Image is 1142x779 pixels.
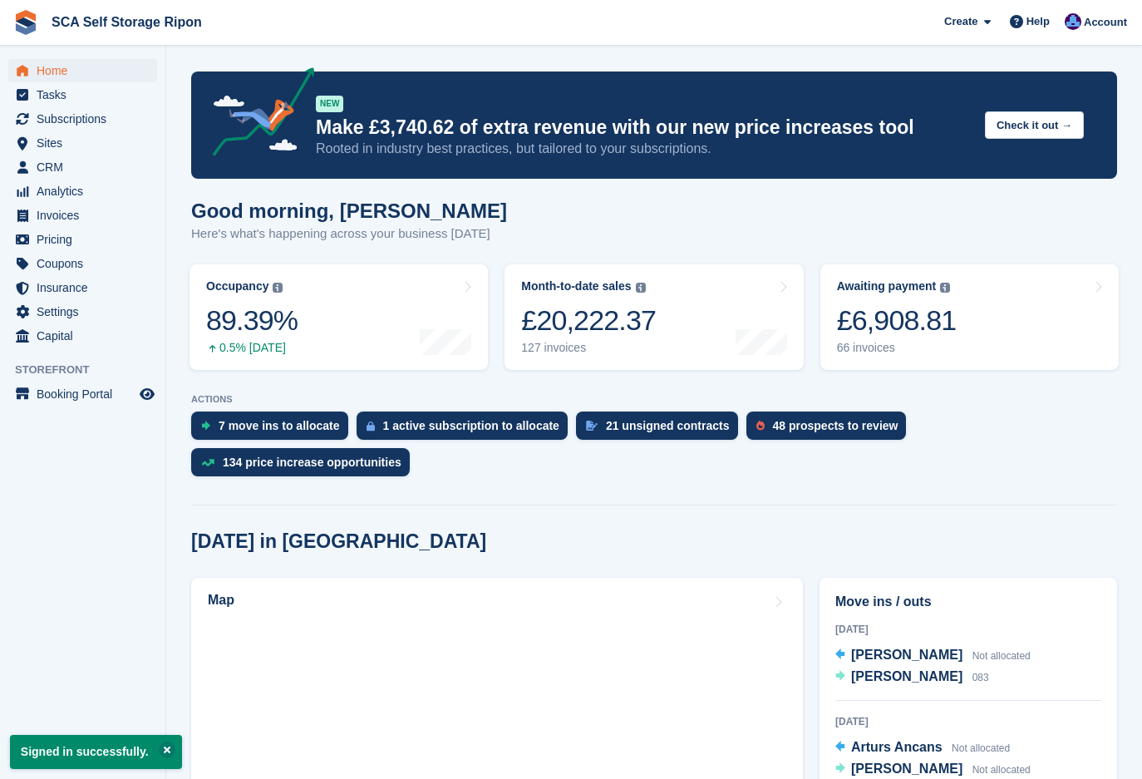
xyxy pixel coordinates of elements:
div: [DATE] [835,622,1101,637]
span: Coupons [37,252,136,275]
div: 7 move ins to allocate [219,419,340,432]
a: menu [8,131,157,155]
span: Not allocated [972,650,1031,662]
div: 1 active subscription to allocate [383,419,559,432]
div: [DATE] [835,714,1101,729]
a: 21 unsigned contracts [576,412,746,448]
span: Insurance [37,276,136,299]
span: Sites [37,131,136,155]
img: move_ins_to_allocate_icon-fdf77a2bb77ea45bf5b3d319d69a93e2d87916cf1d5bf7949dd705db3b84f3ca.svg [201,421,210,431]
a: Arturs Ancans Not allocated [835,737,1010,759]
span: Help [1026,13,1050,30]
a: [PERSON_NAME] Not allocated [835,645,1031,667]
span: CRM [37,155,136,179]
span: Account [1084,14,1127,31]
div: 0.5% [DATE] [206,341,298,355]
span: Home [37,59,136,82]
h2: Map [208,593,234,608]
img: active_subscription_to_allocate_icon-d502201f5373d7db506a760aba3b589e785aa758c864c3986d89f69b8ff3... [367,421,375,431]
div: 127 invoices [521,341,656,355]
span: Subscriptions [37,107,136,131]
button: Check it out → [985,111,1084,139]
span: [PERSON_NAME] [851,648,962,662]
a: menu [8,300,157,323]
h1: Good morning, [PERSON_NAME] [191,200,507,222]
p: Signed in successfully. [10,735,182,769]
span: Storefront [15,362,165,378]
div: £20,222.37 [521,303,656,338]
a: menu [8,228,157,251]
a: menu [8,252,157,275]
div: Awaiting payment [837,279,937,293]
a: menu [8,180,157,203]
img: price_increase_opportunities-93ffe204e8149a01c8c9dc8f82e8f89637d9d84a8eef4429ea346261dce0b2c0.svg [201,459,214,466]
span: Settings [37,300,136,323]
a: menu [8,382,157,406]
p: Rooted in industry best practices, but tailored to your subscriptions. [316,140,972,158]
span: Arturs Ancans [851,740,943,754]
span: Pricing [37,228,136,251]
a: SCA Self Storage Ripon [45,8,209,36]
img: Sarah Race [1065,13,1081,30]
a: Occupancy 89.39% 0.5% [DATE] [190,264,488,370]
div: £6,908.81 [837,303,957,338]
div: Month-to-date sales [521,279,631,293]
a: Awaiting payment £6,908.81 66 invoices [820,264,1119,370]
span: Booking Portal [37,382,136,406]
span: 083 [972,672,989,683]
a: 1 active subscription to allocate [357,412,576,448]
a: 134 price increase opportunities [191,448,418,485]
img: prospect-51fa495bee0391a8d652442698ab0144808aea92771e9ea1ae160a38d050c398.svg [756,421,765,431]
a: Month-to-date sales £20,222.37 127 invoices [505,264,803,370]
img: icon-info-grey-7440780725fd019a000dd9b08b2336e03edf1995a4989e88bcd33f0948082b44.svg [273,283,283,293]
img: contract_signature_icon-13c848040528278c33f63329250d36e43548de30e8caae1d1a13099fd9432cc5.svg [586,421,598,431]
a: [PERSON_NAME] 083 [835,667,989,688]
a: menu [8,204,157,227]
img: stora-icon-8386f47178a22dfd0bd8f6a31ec36ba5ce8667c1dd55bd0f319d3a0aa187defe.svg [13,10,38,35]
p: ACTIONS [191,394,1117,405]
span: Tasks [37,83,136,106]
span: Capital [37,324,136,348]
a: menu [8,324,157,348]
span: [PERSON_NAME] [851,762,962,776]
div: 134 price increase opportunities [223,456,401,469]
a: menu [8,83,157,106]
div: Occupancy [206,279,268,293]
a: menu [8,276,157,299]
div: 89.39% [206,303,298,338]
span: Analytics [37,180,136,203]
div: 21 unsigned contracts [606,419,730,432]
span: Not allocated [952,742,1010,754]
a: menu [8,59,157,82]
a: 48 prospects to review [746,412,915,448]
img: icon-info-grey-7440780725fd019a000dd9b08b2336e03edf1995a4989e88bcd33f0948082b44.svg [636,283,646,293]
a: Preview store [137,384,157,404]
a: 7 move ins to allocate [191,412,357,448]
span: Not allocated [972,764,1031,776]
p: Make £3,740.62 of extra revenue with our new price increases tool [316,116,972,140]
h2: [DATE] in [GEOGRAPHIC_DATA] [191,530,486,553]
a: menu [8,155,157,179]
div: NEW [316,96,343,112]
a: menu [8,107,157,131]
div: 66 invoices [837,341,957,355]
img: price-adjustments-announcement-icon-8257ccfd72463d97f412b2fc003d46551f7dbcb40ab6d574587a9cd5c0d94... [199,67,315,162]
img: icon-info-grey-7440780725fd019a000dd9b08b2336e03edf1995a4989e88bcd33f0948082b44.svg [940,283,950,293]
span: [PERSON_NAME] [851,669,962,683]
p: Here's what's happening across your business [DATE] [191,224,507,244]
h2: Move ins / outs [835,592,1101,612]
div: 48 prospects to review [773,419,898,432]
span: Create [944,13,977,30]
span: Invoices [37,204,136,227]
